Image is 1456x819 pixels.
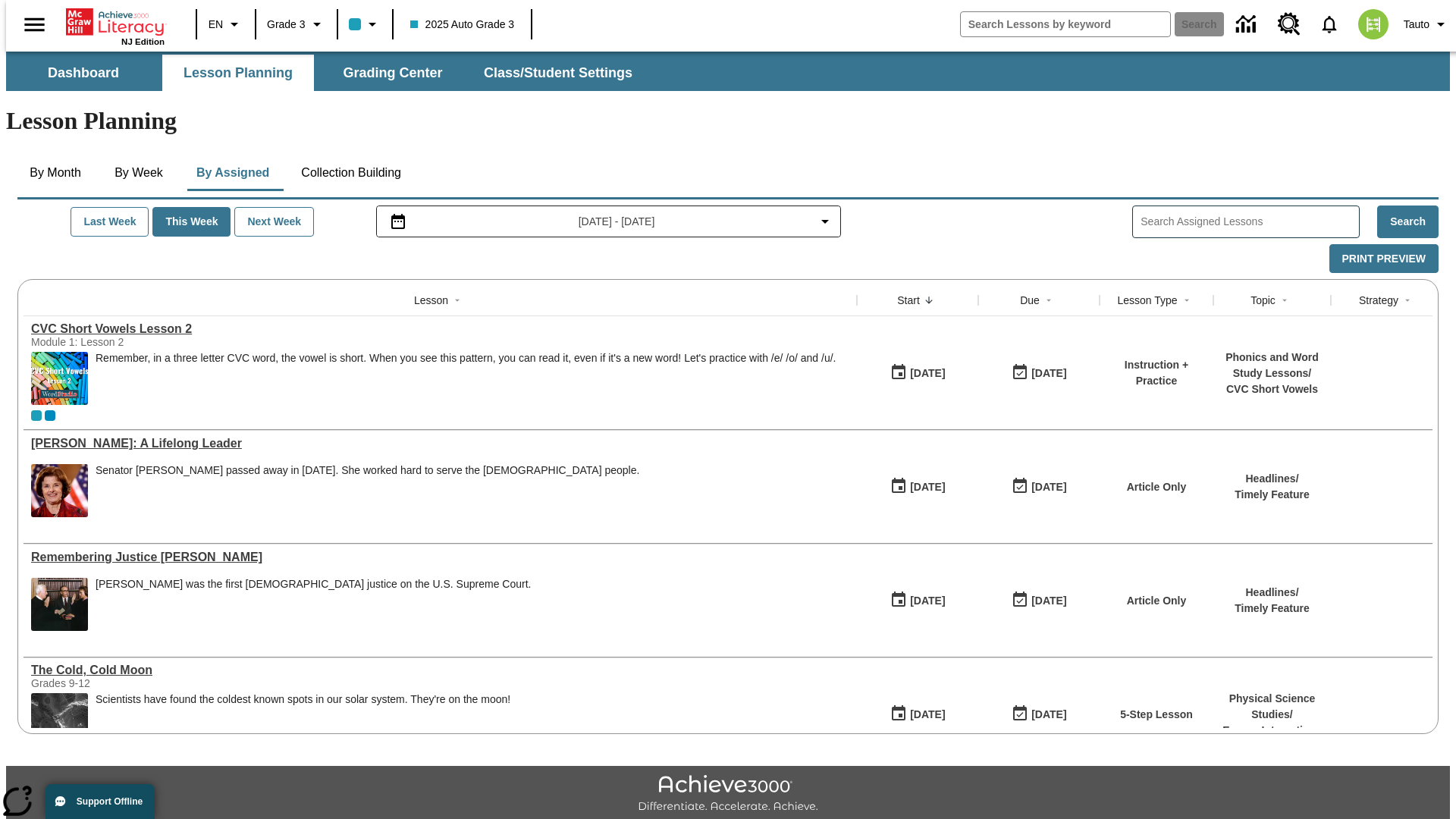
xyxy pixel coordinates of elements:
button: Sort [920,291,938,309]
div: Due [1020,293,1040,308]
div: Strategy [1359,293,1398,308]
p: Physical Science Studies / [1221,691,1323,723]
span: Support Offline [77,796,143,807]
span: Grade 3 [267,17,306,33]
div: [DATE] [910,364,945,383]
button: Dashboard [8,55,159,91]
button: This Week [152,207,231,237]
button: Open side menu [12,2,57,47]
button: Select the date range menu item [383,212,835,231]
button: Sort [1398,291,1417,309]
h1: Lesson Planning [6,107,1450,135]
img: Achieve3000 Differentiate Accelerate Achieve [638,775,818,814]
p: Headlines / [1235,471,1310,487]
div: [DATE] [1031,478,1066,497]
input: Search Assigned Lessons [1141,211,1359,233]
button: Last Week [71,207,149,237]
button: Sort [1178,291,1196,309]
a: Resource Center, Will open in new tab [1269,4,1310,45]
button: Grading Center [317,55,469,91]
div: [DATE] [910,478,945,497]
a: Home [66,7,165,37]
button: Grade: Grade 3, Select a grade [261,11,332,38]
button: 08/20/25: First time the lesson was available [885,586,950,615]
button: Select a new avatar [1349,5,1398,44]
div: [DATE] [1031,591,1066,610]
p: Phonics and Word Study Lessons / [1221,350,1323,381]
button: Sort [1040,291,1058,309]
div: Remembering Justice O'Connor [31,551,849,564]
a: Dianne Feinstein: A Lifelong Leader, Lessons [31,437,849,450]
button: Profile/Settings [1398,11,1456,38]
img: CVC Short Vowels Lesson 2. [31,352,88,405]
div: Topic [1250,293,1276,308]
span: [DATE] - [DATE] [579,214,655,230]
div: Scientists have found the coldest known spots in our solar system. They're on the moon! [96,693,510,746]
svg: Collapse Date Range Filter [816,212,834,231]
a: Data Center [1227,4,1269,45]
p: 5-Step Lesson [1120,707,1193,723]
button: By Assigned [184,155,281,191]
button: 08/20/25: First time the lesson was available [885,472,950,501]
div: SubNavbar [6,55,646,91]
span: 2025 Auto Grade 3 [410,17,515,33]
div: [DATE] [910,705,945,724]
button: Class/Student Settings [472,55,645,91]
a: Notifications [1310,5,1349,44]
img: avatar image [1358,9,1389,39]
div: Senator [PERSON_NAME] passed away in [DATE]. She worked hard to serve the [DEMOGRAPHIC_DATA] people. [96,464,639,477]
div: Dianne Feinstein: A Lifelong Leader [31,437,849,450]
p: Article Only [1127,479,1187,495]
p: Timely Feature [1235,601,1310,617]
button: Class color is light blue. Change class color [343,11,388,38]
button: Sort [448,291,466,309]
p: Timely Feature [1235,487,1310,503]
button: 08/20/25: Last day the lesson can be accessed [1006,700,1072,729]
span: NJ Edition [121,37,165,46]
button: Print Preview [1329,244,1439,274]
div: OL 2025 Auto Grade 4 [45,410,55,421]
button: Sort [1276,291,1294,309]
div: Remember, in a three letter CVC word, the vowel is short. When you see this pattern, you can read... [96,352,836,405]
button: Search [1377,206,1439,238]
div: Start [897,293,920,308]
button: Lesson Planning [162,55,314,91]
button: By Week [101,155,177,191]
button: Support Offline [45,784,155,819]
div: Current Class [31,410,42,421]
p: CVC Short Vowels [1221,381,1323,397]
a: The Cold, Cold Moon , Lessons [31,664,849,677]
div: SubNavbar [6,52,1450,91]
div: Module 1: Lesson 2 [31,336,259,348]
button: Language: EN, Select a language [202,11,250,38]
button: By Month [17,155,93,191]
div: Scientists have found the coldest known spots in our solar system. They're on the moon! [96,693,510,706]
div: Home [66,5,165,46]
div: Grades 9-12 [31,677,259,689]
span: Tauto [1404,17,1429,33]
input: search field [961,12,1170,36]
button: 08/20/25: First time the lesson was available [885,359,950,388]
img: Chief Justice Warren Burger, wearing a black robe, holds up his right hand and faces Sandra Day O... [31,578,88,631]
button: Collection Building [289,155,413,191]
span: EN [209,17,223,33]
button: 08/20/25: Last day the lesson can be accessed [1006,472,1072,501]
div: [DATE] [1031,705,1066,724]
div: Sandra Day O'Connor was the first female justice on the U.S. Supreme Court. [96,578,531,631]
a: Remembering Justice O'Connor, Lessons [31,551,849,564]
p: Article Only [1127,593,1187,609]
p: Headlines / [1235,585,1310,601]
div: [PERSON_NAME] was the first [DEMOGRAPHIC_DATA] justice on the U.S. Supreme Court. [96,578,531,591]
div: Lesson [414,293,448,308]
div: [DATE] [1031,364,1066,383]
button: Next Week [234,207,314,237]
div: CVC Short Vowels Lesson 2 [31,322,849,336]
div: Senator Dianne Feinstein passed away in September 2023. She worked hard to serve the American peo... [96,464,639,517]
div: [DATE] [910,591,945,610]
